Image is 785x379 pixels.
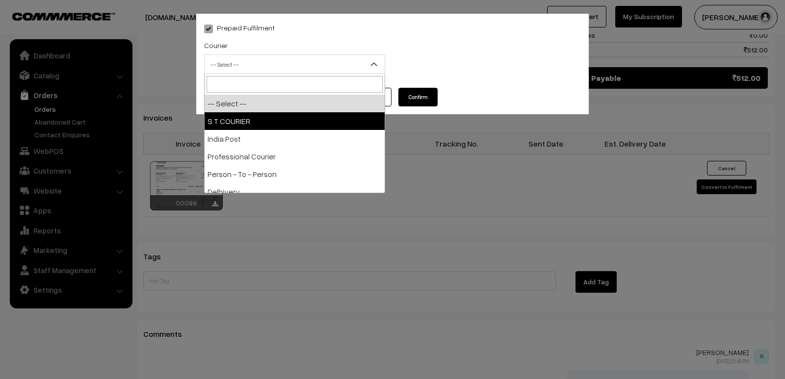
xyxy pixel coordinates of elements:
span: -- Select -- [205,56,385,73]
label: Prepaid Fulfilment [204,23,275,33]
li: S T COURIER [205,112,385,130]
li: -- Select -- [205,95,385,112]
li: Delhivery [205,183,385,201]
li: Professional Courier [205,148,385,165]
li: India Post [205,130,385,148]
span: -- Select -- [204,54,385,74]
li: Person - To - Person [205,165,385,183]
label: Courier [204,40,228,51]
button: Confirm [398,88,438,106]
